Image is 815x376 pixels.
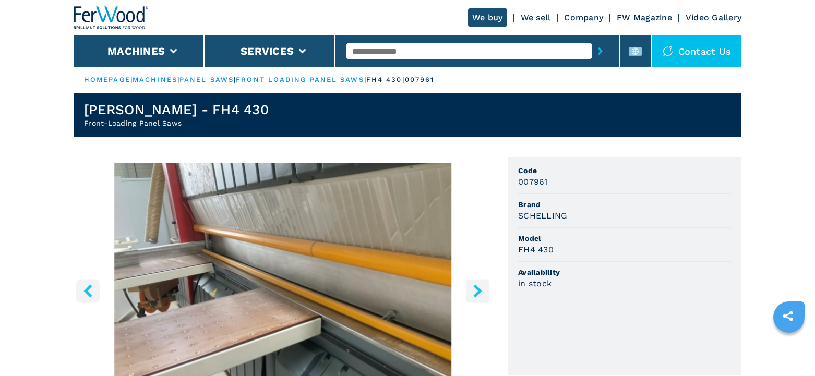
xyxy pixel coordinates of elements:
[771,329,807,368] iframe: Chat
[518,210,567,222] h3: SCHELLING
[521,13,551,22] a: We sell
[74,6,149,29] img: Ferwood
[564,13,603,22] a: Company
[663,46,673,56] img: Contact us
[518,199,731,210] span: Brand
[592,39,608,63] button: submit-button
[130,76,133,83] span: |
[107,45,165,57] button: Machines
[405,75,435,84] p: 007961
[775,303,801,329] a: sharethis
[466,279,489,302] button: right-button
[133,76,177,83] a: machines
[236,76,364,83] a: front loading panel saws
[241,45,294,57] button: Services
[179,76,234,83] a: panel saws
[518,267,731,277] span: Availability
[518,165,731,176] span: Code
[518,233,731,244] span: Model
[234,76,236,83] span: |
[84,76,130,83] a: HOMEPAGE
[76,279,100,302] button: left-button
[686,13,741,22] a: Video Gallery
[468,8,507,27] a: We buy
[518,277,552,289] h3: in stock
[518,176,548,188] h3: 007961
[84,101,269,118] h1: [PERSON_NAME] - FH4 430
[652,35,742,67] div: Contact us
[617,13,672,22] a: FW Magazine
[177,76,179,83] span: |
[364,76,366,83] span: |
[84,118,269,128] h2: Front-Loading Panel Saws
[366,75,405,84] p: fh4 430 |
[518,244,554,256] h3: FH4 430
